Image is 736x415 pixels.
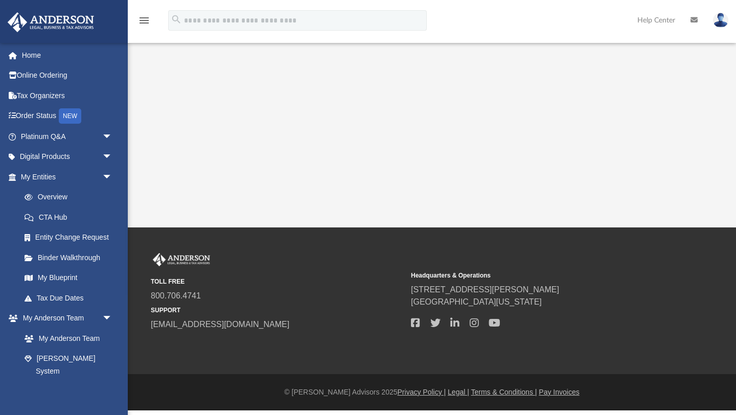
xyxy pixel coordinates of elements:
[448,388,469,396] a: Legal |
[14,227,128,248] a: Entity Change Request
[14,328,118,349] a: My Anderson Team
[14,207,128,227] a: CTA Hub
[713,13,728,28] img: User Pic
[7,45,128,65] a: Home
[151,306,404,315] small: SUPPORT
[14,268,123,288] a: My Blueprint
[411,285,559,294] a: [STREET_ADDRESS][PERSON_NAME]
[128,387,736,398] div: © [PERSON_NAME] Advisors 2025
[102,308,123,329] span: arrow_drop_down
[471,388,537,396] a: Terms & Conditions |
[102,147,123,168] span: arrow_drop_down
[539,388,579,396] a: Pay Invoices
[59,108,81,124] div: NEW
[7,106,128,127] a: Order StatusNEW
[171,14,182,25] i: search
[7,308,123,329] a: My Anderson Teamarrow_drop_down
[7,126,128,147] a: Platinum Q&Aarrow_drop_down
[5,12,97,32] img: Anderson Advisors Platinum Portal
[398,388,446,396] a: Privacy Policy |
[14,187,128,207] a: Overview
[14,247,128,268] a: Binder Walkthrough
[151,253,212,266] img: Anderson Advisors Platinum Portal
[7,167,128,187] a: My Entitiesarrow_drop_down
[7,147,128,167] a: Digital Productsarrow_drop_down
[14,349,123,381] a: [PERSON_NAME] System
[7,65,128,86] a: Online Ordering
[102,126,123,147] span: arrow_drop_down
[102,167,123,188] span: arrow_drop_down
[138,19,150,27] a: menu
[411,271,664,280] small: Headquarters & Operations
[138,14,150,27] i: menu
[411,297,542,306] a: [GEOGRAPHIC_DATA][US_STATE]
[151,277,404,286] small: TOLL FREE
[151,320,289,329] a: [EMAIL_ADDRESS][DOMAIN_NAME]
[7,85,128,106] a: Tax Organizers
[151,291,201,300] a: 800.706.4741
[14,288,128,308] a: Tax Due Dates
